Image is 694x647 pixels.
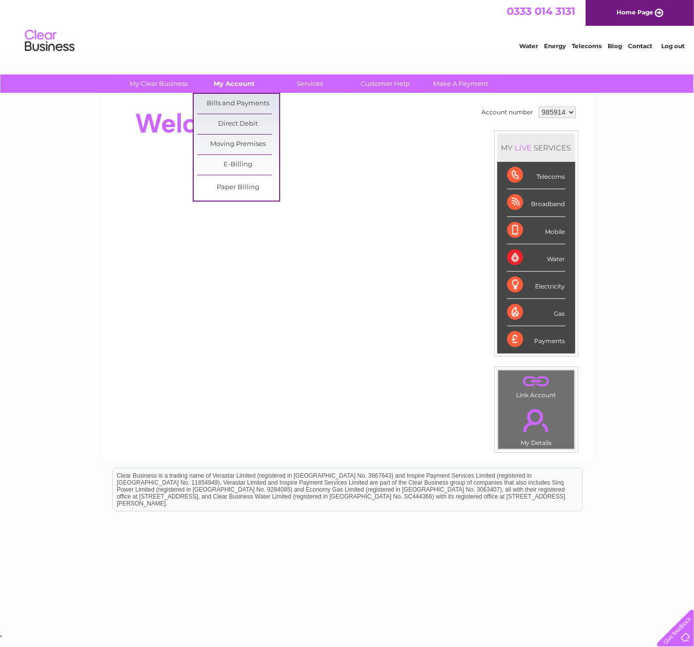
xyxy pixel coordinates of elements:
a: Customer Help [344,74,426,93]
a: 0333 014 3131 [507,5,575,17]
div: Electricity [507,272,565,299]
div: LIVE [513,143,534,152]
a: . [501,403,572,438]
a: Log out [661,42,685,50]
div: Payments [507,326,565,353]
a: My Account [193,74,275,93]
img: logo.png [24,26,75,56]
a: Contact [628,42,652,50]
a: Blog [608,42,622,50]
a: . [501,373,572,390]
div: Gas [507,299,565,326]
a: Direct Debit [197,114,279,134]
div: Broadband [507,189,565,216]
div: MY SERVICES [497,134,575,162]
a: Moving Premises [197,135,279,154]
a: Telecoms [572,42,602,50]
a: Bills and Payments [197,94,279,114]
td: My Details [498,401,575,449]
div: Mobile [507,217,565,244]
a: E-Billing [197,155,279,175]
td: Link Account [498,370,575,401]
div: Water [507,244,565,272]
div: Telecoms [507,162,565,189]
td: Account number [479,104,536,121]
a: Water [519,42,538,50]
a: Make A Payment [420,74,502,93]
a: Energy [544,42,566,50]
a: Paper Billing [197,178,279,198]
a: My Clear Business [118,74,200,93]
a: Services [269,74,351,93]
div: Clear Business is a trading name of Verastar Limited (registered in [GEOGRAPHIC_DATA] No. 3667643... [113,5,582,48]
